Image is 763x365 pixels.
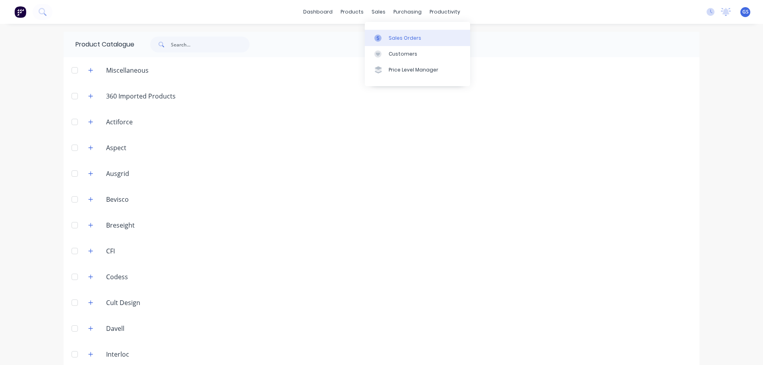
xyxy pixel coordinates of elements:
div: Customers [389,50,417,58]
div: Miscellaneous [100,66,155,75]
div: Bevisco [100,195,135,204]
a: Price Level Manager [365,62,470,78]
img: Factory [14,6,26,18]
div: Breseight [100,220,141,230]
div: Aspect [100,143,133,153]
div: Interloc [100,350,136,359]
div: 360 Imported Products [100,91,182,101]
div: productivity [426,6,464,18]
div: Ausgrid [100,169,136,178]
div: Cult Design [100,298,147,307]
div: Price Level Manager [389,66,438,73]
div: Product Catalogue [64,32,134,57]
div: Sales Orders [389,35,421,42]
div: purchasing [389,6,426,18]
a: Customers [365,46,470,62]
div: sales [368,6,389,18]
a: dashboard [299,6,337,18]
div: Davell [100,324,131,333]
input: Search... [171,37,250,52]
a: Sales Orders [365,30,470,46]
div: CFI [100,246,121,256]
span: GS [742,8,749,15]
div: Actiforce [100,117,139,127]
div: products [337,6,368,18]
div: Codess [100,272,134,282]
